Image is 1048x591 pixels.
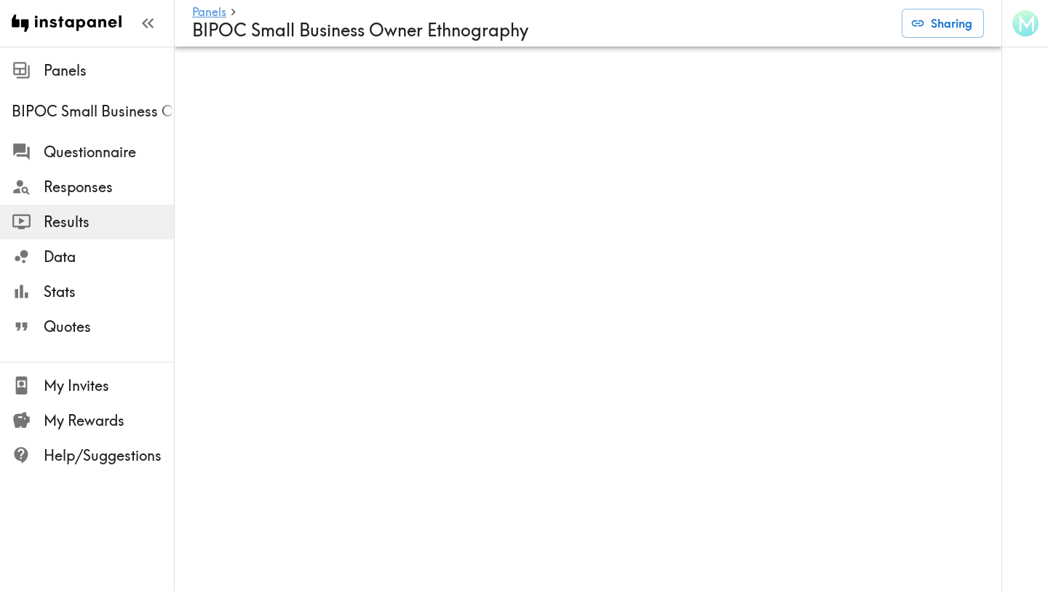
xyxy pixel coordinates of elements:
[192,6,226,20] a: Panels
[44,376,174,396] span: My Invites
[44,60,174,81] span: Panels
[1017,11,1036,36] span: M
[1011,9,1040,38] button: M
[44,410,174,431] span: My Rewards
[192,20,890,41] h4: BIPOC Small Business Owner Ethnography
[44,177,174,197] span: Responses
[902,9,984,38] button: Sharing
[44,212,174,232] span: Results
[44,247,174,267] span: Data
[44,282,174,302] span: Stats
[44,445,174,466] span: Help/Suggestions
[12,101,174,122] span: BIPOC Small Business Owner Ethnography
[44,317,174,337] span: Quotes
[44,142,174,162] span: Questionnaire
